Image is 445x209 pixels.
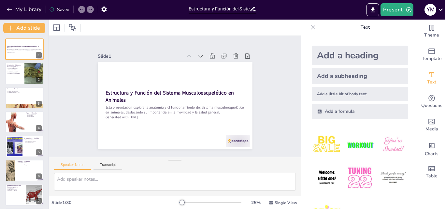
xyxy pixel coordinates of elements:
div: Add a formula [312,104,408,119]
span: Theme [424,32,439,39]
div: 4 [36,125,42,131]
p: Movimiento limitado [24,142,42,143]
button: Transcript [93,163,122,170]
button: Add slide [3,23,45,33]
div: Add images, graphics, shapes or video [419,113,445,137]
p: Salud de tendones y ligamentos [17,165,42,166]
div: 3 [5,87,44,109]
button: Speaker Notes [54,163,91,170]
p: Generated with [URL] [125,23,186,152]
div: Change the overall theme [419,20,445,43]
div: 2 [36,77,42,82]
div: Layout [51,22,62,33]
p: Importancia del Sistema Musculoesquelético [7,185,24,188]
button: Export to PowerPoint [366,3,379,16]
p: Protección de órganos [7,89,42,91]
p: Músculos esqueléticos [26,114,42,115]
div: 5 [5,136,44,157]
p: Prevención de lesiones [7,189,24,190]
div: Y M [424,4,436,16]
p: Actividades esenciales [7,190,24,191]
p: Generated with [URL] [7,52,42,53]
div: 6 [5,160,44,181]
p: Salud de las articulaciones [24,141,42,142]
p: Esta presentación explora la anatomía y el funcionamiento del sistema musculoesquelético en anima... [130,25,195,156]
span: Single View [275,200,297,205]
button: My Library [5,4,44,15]
p: Text [318,20,412,35]
p: Función de los tendones [17,162,42,163]
p: Función de los huesos [7,71,22,73]
p: Componentes del sistema [7,70,22,71]
div: Saved [49,7,69,13]
input: Insert title [189,4,250,14]
p: Tipos de Músculos [26,112,42,114]
p: Palancas para movimiento [7,91,42,92]
div: Add a little bit of body text [312,87,408,101]
div: 3 [36,101,42,107]
p: Músculos lisos [26,115,42,116]
div: 7 [36,198,42,204]
div: 6 [36,173,42,179]
span: Text [427,79,436,86]
p: Tendones y Ligamentos [17,161,42,163]
div: 5 [36,149,42,155]
div: 4 [5,111,44,133]
div: 25 % [248,200,264,206]
span: Media [425,126,438,133]
img: 2.jpeg [345,130,375,160]
p: Producción de [MEDICAL_DATA] [7,92,42,93]
img: 3.jpeg [378,130,408,160]
div: 1 [36,52,42,58]
div: Get real-time input from your audience [419,90,445,113]
div: Add a table [419,160,445,184]
span: Charts [425,150,438,157]
img: 6.jpeg [378,163,408,193]
div: Add ready made slides [419,43,445,67]
div: Add charts and graphs [419,137,445,160]
img: 4.jpeg [312,163,342,193]
button: Y M [424,3,436,16]
div: Slide 1 / 30 [51,200,179,206]
p: Interacción de los componentes [7,73,22,74]
img: 1.jpeg [312,130,342,160]
strong: Estructura y Función del Sistema Musculoesquelético en Animales [151,30,210,153]
span: Position [69,24,77,32]
p: Introducción al Sistema Musculoesquelético [7,64,22,67]
p: Calidad de vida [7,188,24,189]
div: Add a heading [312,46,408,65]
div: Slide 1 [206,41,246,120]
span: Table [426,172,438,180]
img: 5.jpeg [345,163,375,193]
strong: Estructura y Función del Sistema Musculoesquelético en Animales [7,45,39,49]
div: 7 [5,184,44,205]
span: Template [422,55,442,62]
p: Huesos y su Función [7,88,42,90]
p: Esta presentación explora la anatomía y el funcionamiento del sistema musculoesquelético en anima... [7,49,42,52]
span: Questions [421,102,442,109]
div: Add text boxes [419,67,445,90]
p: Función de los ligamentos [17,163,42,165]
p: Articulaciones y Movilidad [24,137,42,139]
p: Importancia del sistema musculoesquelético [7,68,22,70]
div: 1 [5,38,44,60]
div: Add a subheading [312,68,408,84]
div: 2 [5,63,44,84]
p: Músculo cardíaco [26,116,42,117]
p: Tipos de articulaciones [24,139,42,141]
button: Present [380,3,413,16]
